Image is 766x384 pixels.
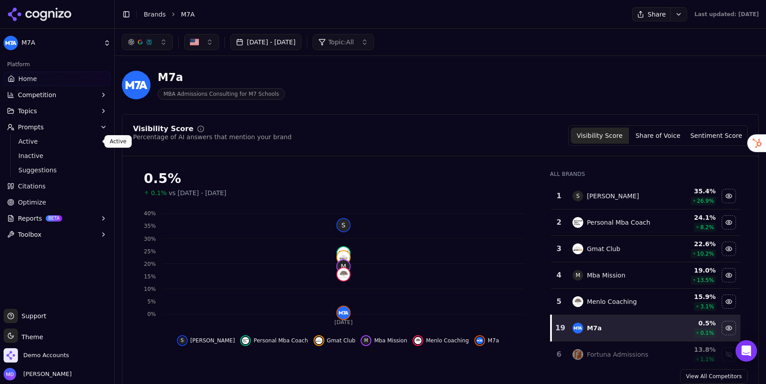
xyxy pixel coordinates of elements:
tspan: 35% [144,223,156,229]
a: Active [15,135,100,148]
img: M7A [122,71,151,99]
button: Open user button [4,368,72,380]
tr: 3gmat clubGmat Club22.6%10.2%Hide gmat club data [551,236,740,262]
span: Home [18,74,37,83]
button: Hide mba mission data [722,268,736,282]
tspan: 10% [144,286,156,292]
img: personal mba coach [242,337,249,344]
button: Hide m7a data [474,335,499,346]
span: Topics [18,107,37,115]
img: Melissa Dowd [4,368,16,380]
button: Sentiment Score [687,128,745,144]
span: 3.1 % [700,303,714,310]
span: Demo Accounts [23,351,69,359]
div: Percentage of AI answers that mention your brand [133,132,292,141]
span: Gmat Club [327,337,356,344]
span: [PERSON_NAME] [20,370,72,378]
button: Visibility Score [571,128,629,144]
span: Support [18,311,46,320]
span: Suggestions [18,166,96,175]
button: Hide gmat club data [722,242,736,256]
div: Personal Mba Coach [587,218,650,227]
span: BETA [46,215,62,222]
a: Brands [144,11,166,18]
tspan: 15% [144,273,156,280]
span: 10.2 % [697,250,714,257]
span: Theme [18,333,43,341]
tspan: 40% [144,210,156,217]
img: M7A [4,36,18,50]
span: S [179,337,186,344]
span: Mba Mission [374,337,407,344]
button: Hide gmat club data [314,335,356,346]
tspan: 5% [147,299,156,305]
span: [PERSON_NAME] [190,337,235,344]
span: 8.2 % [700,224,714,231]
div: Visibility Score [133,125,194,132]
button: Hide m7a data [722,321,736,335]
img: gmat club [337,251,350,264]
button: Hide stacy blackman data [722,189,736,203]
span: 1.1 % [700,356,714,363]
img: m7a [337,307,350,319]
img: gmat club [315,337,323,344]
span: vs [DATE] - [DATE] [169,188,227,197]
span: MBA Admissions Consulting for M7 Schools [158,88,285,100]
div: Platform [4,57,111,72]
button: Hide mba mission data [361,335,407,346]
div: Mba Mission [587,271,625,280]
nav: breadcrumb [144,10,614,19]
span: Inactive [18,151,96,160]
div: 6 [555,349,564,360]
div: 0.5 % [667,319,716,328]
img: fortuna admissions [572,349,583,360]
img: menlo coaching [414,337,422,344]
tr: 19m7aM7a0.5%0.1%Hide m7a data [551,315,740,341]
button: Share of Voice [629,128,687,144]
div: Fortuna Admissions [587,350,648,359]
button: Hide personal mba coach data [240,335,308,346]
button: Hide menlo coaching data [413,335,469,346]
button: Show fortuna admissions data [722,347,736,362]
span: Optimize [18,198,46,207]
img: m7a [572,323,583,333]
div: 19.0 % [667,266,716,275]
span: Topic: All [328,38,354,47]
span: M7A [22,39,100,47]
span: M7A [181,10,195,19]
div: Last updated: [DATE] [694,11,759,18]
div: 5 [555,296,564,307]
tr: 5menlo coachingMenlo Coaching15.9%3.1%Hide menlo coaching data [551,289,740,315]
span: 13.5 % [697,277,714,284]
span: Toolbox [18,230,42,239]
div: 4 [555,270,564,281]
tspan: 0% [147,311,156,317]
span: M [337,260,350,273]
tr: 2personal mba coachPersonal Mba Coach24.1%8.2%Hide personal mba coach data [551,209,740,236]
a: Home [4,72,111,86]
span: M7a [488,337,499,344]
button: Toolbox [4,227,111,242]
img: menlo coaching [572,296,583,307]
div: 24.1 % [667,213,716,222]
a: Optimize [4,195,111,209]
a: View All Competitors [680,369,748,384]
span: Prompts [18,123,44,132]
span: Menlo Coaching [426,337,469,344]
div: 1 [555,191,564,201]
a: Suggestions [15,164,100,176]
span: Personal Mba Coach [254,337,308,344]
button: Open organization switcher [4,348,69,363]
button: Competition [4,88,111,102]
img: Demo Accounts [4,348,18,363]
span: Competition [18,90,56,99]
button: ReportsBETA [4,211,111,226]
p: Active [110,138,126,145]
div: Open Intercom Messenger [736,340,757,362]
span: Citations [18,182,46,191]
span: Reports [18,214,42,223]
img: gmat club [572,243,583,254]
span: 0.1% [151,188,167,197]
tspan: 30% [144,236,156,242]
tspan: 20% [144,261,156,267]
